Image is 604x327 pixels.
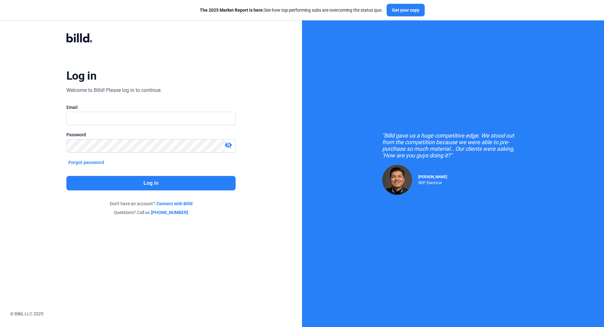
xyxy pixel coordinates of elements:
span: The 2025 Market Report is here: [200,8,264,13]
div: Password [66,132,236,138]
img: Raul Pacheco [382,165,412,195]
div: See how top-performing subs are overcoming the status quo. [200,7,383,13]
button: Forgot password [66,159,106,166]
div: RDP Electrical [418,179,447,185]
div: Questions? Call us [66,209,236,216]
div: Log in [66,69,96,83]
a: Connect with Billd [156,200,193,207]
span: [PERSON_NAME] [418,175,447,179]
mat-icon: visibility_off [225,141,232,149]
div: Don't have an account? [66,200,236,207]
button: Log in [66,176,236,190]
a: [PHONE_NUMBER] [151,209,188,216]
div: Welcome to Billd! Please log in to continue. [66,87,162,94]
div: Email [66,104,236,110]
div: "Billd gave us a huge competitive edge. We stood out from the competition because we were able to... [382,132,524,159]
button: Get your copy [387,4,425,16]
